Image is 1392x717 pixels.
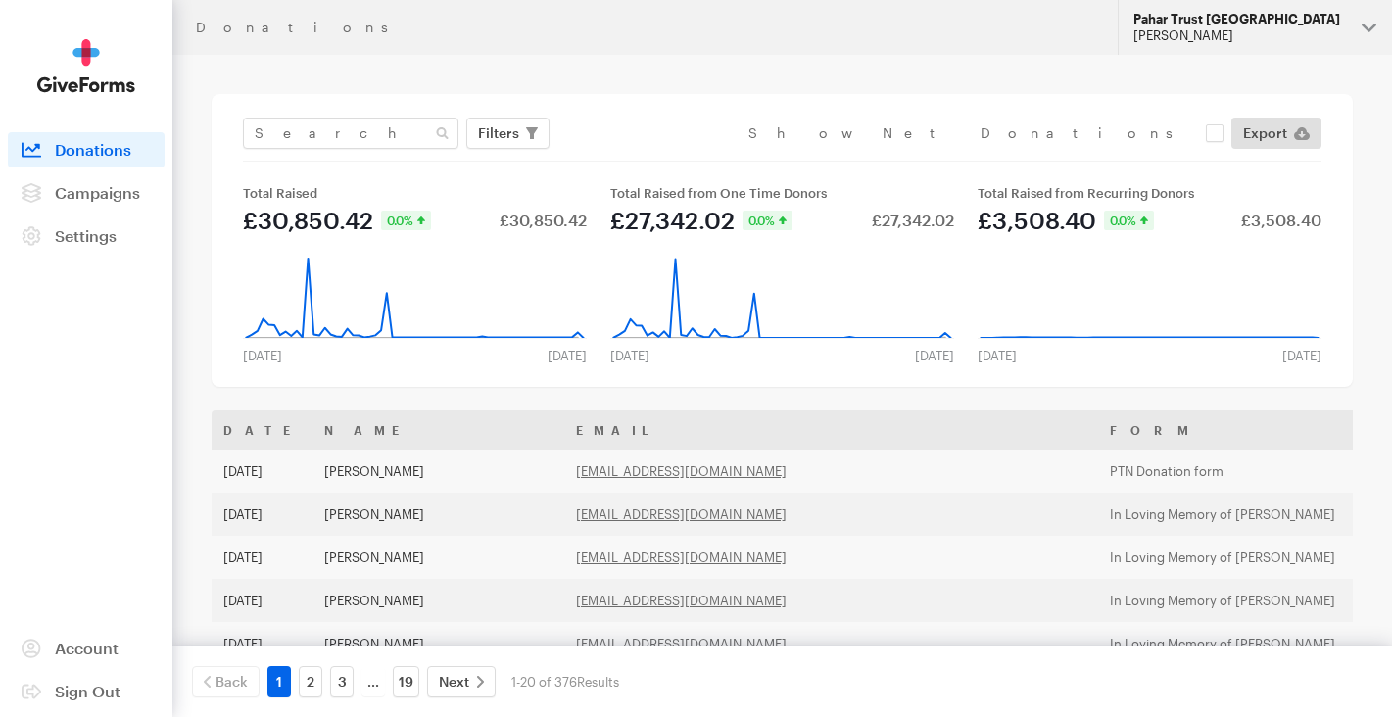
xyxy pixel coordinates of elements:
[330,666,354,697] a: 3
[312,622,564,665] td: [PERSON_NAME]
[978,209,1096,232] div: £3,508.40
[312,493,564,536] td: [PERSON_NAME]
[212,536,312,579] td: [DATE]
[564,410,1098,450] th: Email
[212,450,312,493] td: [DATE]
[1104,211,1154,230] div: 0.0%
[212,410,312,450] th: Date
[1241,213,1321,228] div: £3,508.40
[393,666,419,697] a: 19
[500,213,587,228] div: £30,850.42
[212,493,312,536] td: [DATE]
[511,666,619,697] div: 1-20 of 376
[466,118,550,149] button: Filters
[427,666,496,697] a: Next
[231,348,294,363] div: [DATE]
[610,209,735,232] div: £27,342.02
[312,579,564,622] td: [PERSON_NAME]
[212,579,312,622] td: [DATE]
[1231,118,1321,149] a: Export
[1098,579,1347,622] td: In Loving Memory of [PERSON_NAME]
[8,132,165,167] a: Donations
[439,670,469,693] span: Next
[743,211,792,230] div: 0.0%
[536,348,599,363] div: [DATE]
[8,218,165,254] a: Settings
[577,674,619,690] span: Results
[599,348,661,363] div: [DATE]
[8,175,165,211] a: Campaigns
[872,213,954,228] div: £27,342.02
[299,666,322,697] a: 2
[1133,27,1346,44] div: [PERSON_NAME]
[576,593,787,608] a: [EMAIL_ADDRESS][DOMAIN_NAME]
[243,209,373,232] div: £30,850.42
[576,636,787,651] a: [EMAIL_ADDRESS][DOMAIN_NAME]
[55,140,131,159] span: Donations
[312,450,564,493] td: [PERSON_NAME]
[55,682,120,700] span: Sign Out
[55,183,140,202] span: Campaigns
[312,410,564,450] th: Name
[576,506,787,522] a: [EMAIL_ADDRESS][DOMAIN_NAME]
[576,463,787,479] a: [EMAIL_ADDRESS][DOMAIN_NAME]
[1098,450,1347,493] td: PTN Donation form
[312,536,564,579] td: [PERSON_NAME]
[1098,622,1347,665] td: In Loving Memory of [PERSON_NAME]
[610,185,954,201] div: Total Raised from One Time Donors
[243,185,587,201] div: Total Raised
[1133,11,1346,27] div: Pahar Trust [GEOGRAPHIC_DATA]
[1271,348,1333,363] div: [DATE]
[1098,493,1347,536] td: In Loving Memory of [PERSON_NAME]
[55,639,119,657] span: Account
[8,674,165,709] a: Sign Out
[37,39,135,93] img: GiveForms
[55,226,117,245] span: Settings
[243,118,458,149] input: Search Name & Email
[1098,410,1347,450] th: Form
[478,121,519,145] span: Filters
[576,550,787,565] a: [EMAIL_ADDRESS][DOMAIN_NAME]
[978,185,1321,201] div: Total Raised from Recurring Donors
[1243,121,1287,145] span: Export
[381,211,431,230] div: 0.0%
[1098,536,1347,579] td: In Loving Memory of [PERSON_NAME]
[212,622,312,665] td: [DATE]
[966,348,1029,363] div: [DATE]
[8,631,165,666] a: Account
[903,348,966,363] div: [DATE]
